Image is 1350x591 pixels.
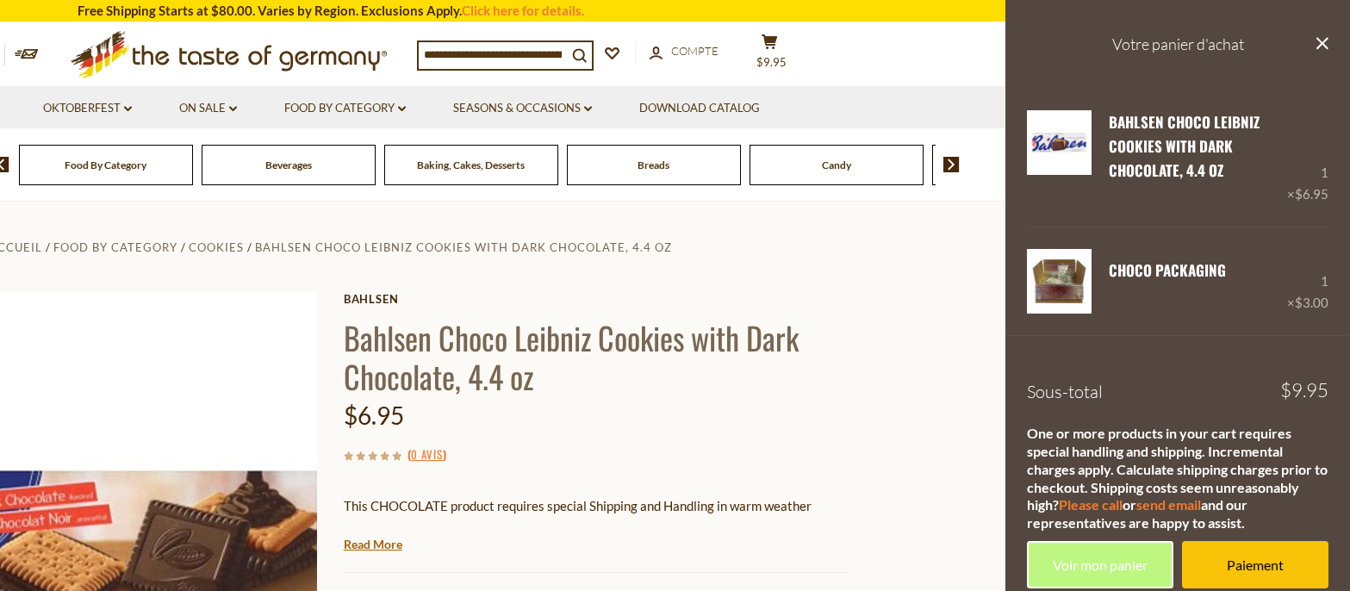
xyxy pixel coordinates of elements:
a: Oktoberfest [43,99,132,118]
a: Food By Category [284,99,406,118]
a: Please call [1059,496,1123,513]
img: CHOCO Packaging [1027,249,1092,314]
a: Bahlsen [344,292,848,306]
a: Bahlsen Choco Leibniz Cookies with Dark Chocolate, 4.4 oz [255,240,672,254]
span: Sous-total [1027,381,1103,402]
a: Candy [822,159,851,171]
span: $9.95 [756,55,787,69]
img: Bahlsen Choco Leibniz Cookies with Dark Chocolate [1027,110,1092,175]
a: Breads [638,159,669,171]
a: Paiement [1182,541,1328,588]
a: CHOCO Packaging [1109,259,1226,281]
a: Voir mon panier [1027,541,1173,588]
a: Beverages [265,159,312,171]
a: Baking, Cakes, Desserts [417,159,525,171]
span: $6.95 [1295,186,1328,202]
img: next arrow [943,157,960,172]
div: 1 × [1287,249,1328,314]
a: send email [1136,496,1201,513]
a: Click here for details. [462,3,584,18]
a: 0 avis [411,445,443,464]
span: $3.00 [1295,295,1328,310]
span: Compte [671,44,719,58]
a: Seasons & Occasions [453,99,592,118]
a: Read More [344,536,402,553]
a: Bahlsen Choco Leibniz Cookies with Dark Chocolate, 4.4 oz [1109,111,1260,182]
a: On Sale [179,99,237,118]
h1: Bahlsen Choco Leibniz Cookies with Dark Chocolate, 4.4 oz [344,318,848,395]
a: Download Catalog [639,99,760,118]
div: One or more products in your cart requires special handling and shipping. Incremental charges app... [1027,425,1328,532]
span: $6.95 [344,401,404,430]
p: This CHOCOLATE product requires special Shipping and Handling in warm weather [344,495,848,517]
div: 1 × [1287,110,1328,206]
span: ( ) [407,445,446,463]
a: Food By Category [65,159,146,171]
button: $9.95 [744,34,796,77]
a: Cookies [189,240,244,254]
a: Compte [650,42,719,61]
span: $9.95 [1280,381,1328,400]
a: Food By Category [53,240,177,254]
a: Bahlsen Choco Leibniz Cookies with Dark Chocolate [1027,110,1092,206]
li: We will ship this product in heat-protective packaging and ice during warm weather months or to w... [360,530,848,551]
